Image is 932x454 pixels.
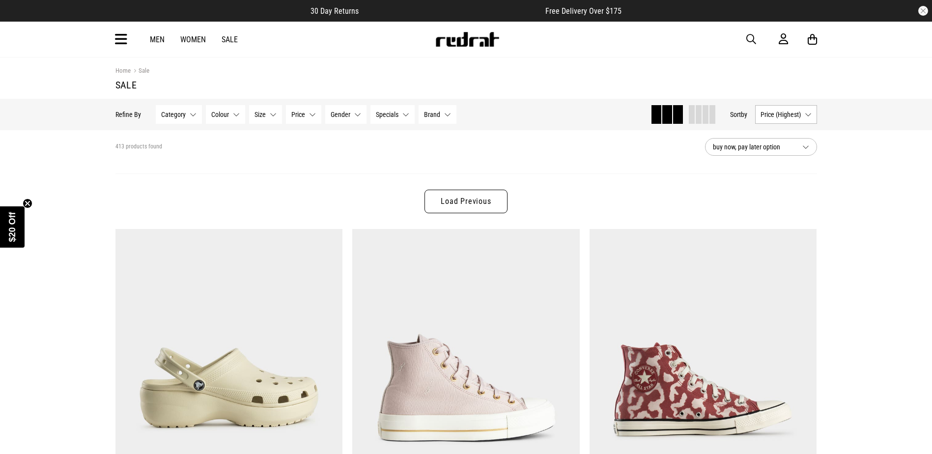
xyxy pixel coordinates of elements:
[376,111,398,118] span: Specials
[156,105,202,124] button: Category
[286,105,321,124] button: Price
[705,138,817,156] button: buy now, pay later option
[435,32,500,47] img: Redrat logo
[741,111,747,118] span: by
[23,199,32,208] button: Close teaser
[115,143,162,151] span: 413 products found
[761,111,801,118] span: Price (Highest)
[370,105,415,124] button: Specials
[291,111,305,118] span: Price
[325,105,367,124] button: Gender
[254,111,266,118] span: Size
[713,141,794,153] span: buy now, pay later option
[891,413,932,454] iframe: LiveChat chat widget
[115,111,141,118] p: Refine By
[755,105,817,124] button: Price (Highest)
[180,35,206,44] a: Women
[115,79,817,91] h1: Sale
[161,111,186,118] span: Category
[249,105,282,124] button: Size
[115,67,131,74] a: Home
[131,67,149,76] a: Sale
[331,111,350,118] span: Gender
[424,190,507,213] a: Load Previous
[424,111,440,118] span: Brand
[150,35,165,44] a: Men
[378,6,526,16] iframe: Customer reviews powered by Trustpilot
[419,105,456,124] button: Brand
[311,6,359,16] span: 30 Day Returns
[7,212,17,242] span: $20 Off
[545,6,621,16] span: Free Delivery Over $175
[211,111,229,118] span: Colour
[206,105,245,124] button: Colour
[730,109,747,120] button: Sortby
[222,35,238,44] a: Sale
